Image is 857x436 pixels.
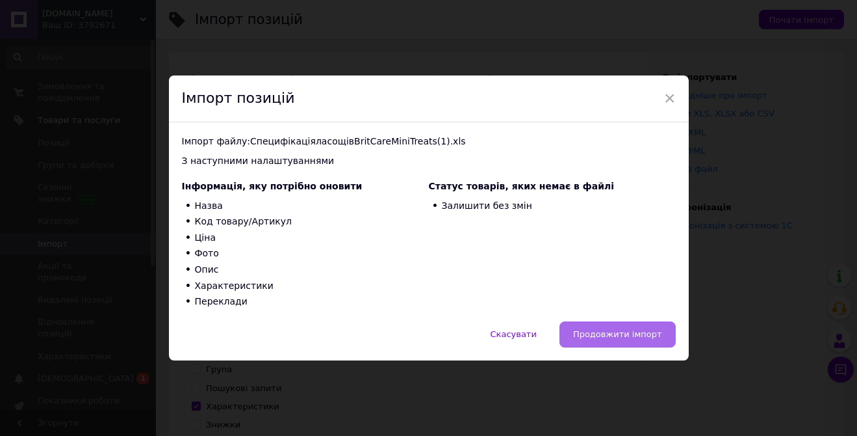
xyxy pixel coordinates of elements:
li: Фото [182,246,429,262]
div: Імпорт позицій [169,75,689,122]
span: Інформація, яку потрібно оновити [182,181,363,191]
div: З наступними налаштуваннями [182,155,676,168]
li: Залишити без змін [429,198,676,214]
span: × [664,87,676,109]
span: Скасувати [491,329,537,339]
span: Продовжити імпорт [573,329,662,339]
div: Імпорт файлу: СпецифікаціяласощівBritCareMiniTreats(1).xls [182,135,676,148]
li: Переклади [182,294,429,310]
li: Характеристики [182,278,429,294]
span: Статус товарів, яких немає в файлі [429,181,615,191]
li: Назва [182,198,429,214]
li: Опис [182,262,429,279]
li: Ціна [182,230,429,246]
button: Продовжити імпорт [559,321,676,347]
button: Скасувати [477,321,550,347]
li: Код товару/Артикул [182,214,429,230]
